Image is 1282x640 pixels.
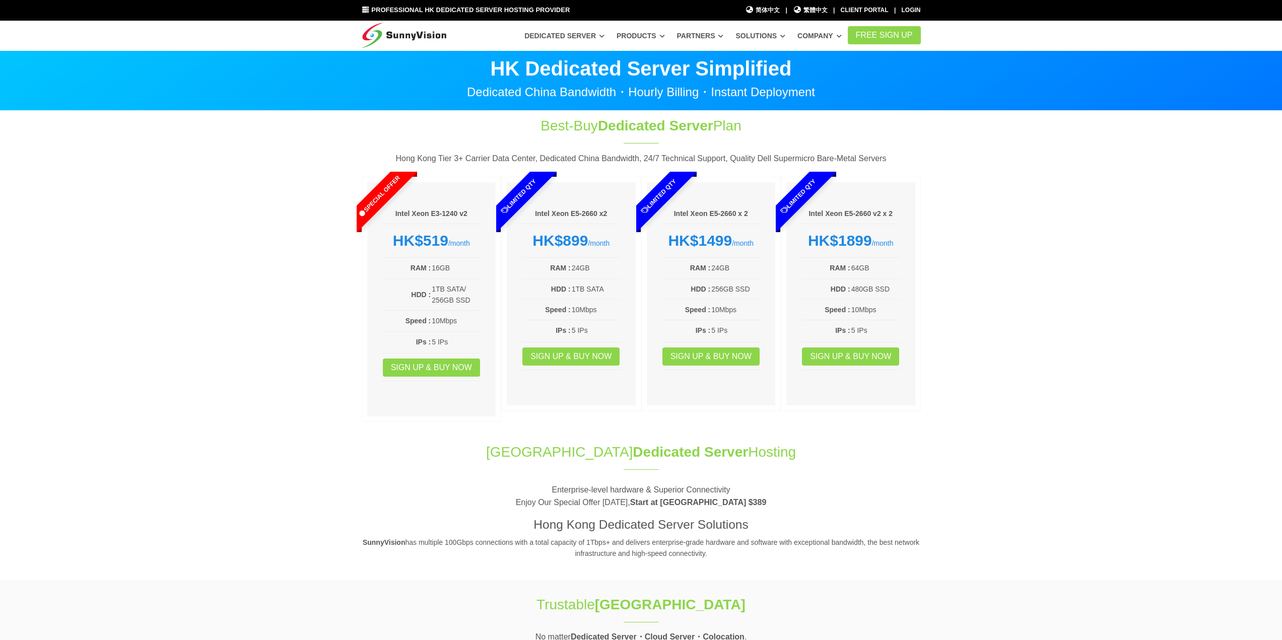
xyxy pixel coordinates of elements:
span: Special Offer [336,154,421,239]
td: 480GB SSD [851,283,900,295]
td: 5 IPs [571,324,621,336]
a: Partners [677,27,724,45]
a: 简体中文 [746,6,780,15]
h6: Intel Xeon E5-2660 x 2 [662,209,761,219]
td: 1TB SATA [571,283,621,295]
b: Speed : [825,306,850,314]
b: HDD : [411,291,431,299]
a: Login [902,7,921,14]
p: Hong Kong Tier 3+ Carrier Data Center, Dedicated China Bandwidth, 24/7 Technical Support, Quality... [362,152,921,165]
b: IPs : [835,326,850,334]
p: has multiple 100Gbps connections with a total capacity of 1Tbps+ and delivers enterprise-grade ha... [362,537,921,559]
span: Limited Qty [616,154,701,239]
b: HDD : [831,285,850,293]
span: Professional HK Dedicated Server Hosting Provider [371,6,570,14]
span: Dedicated Server [598,118,713,133]
td: 24GB [571,262,621,274]
td: 10Mbps [851,304,900,316]
a: Sign up & Buy Now [802,347,899,366]
b: RAM : [411,264,431,272]
a: Sign up & Buy Now [662,347,760,366]
td: 16GB [431,262,481,274]
td: 64GB [851,262,900,274]
strong: HK$899 [532,232,588,249]
p: HK Dedicated Server Simplified [362,58,921,79]
a: FREE Sign Up [848,26,921,44]
a: Sign up & Buy Now [383,359,480,377]
a: Client Portal [841,7,889,14]
div: /month [662,232,761,250]
span: Dedicated Server [633,444,748,460]
a: Company [797,27,842,45]
a: Sign up & Buy Now [522,347,620,366]
td: 10Mbps [571,304,621,316]
strong: HK$1499 [668,232,732,249]
li: | [894,6,896,15]
td: 1TB SATA/ 256GB SSD [431,283,481,307]
b: RAM : [690,264,710,272]
td: 5 IPs [851,324,900,336]
div: /month [382,232,481,250]
strong: [GEOGRAPHIC_DATA] [595,597,746,612]
td: 24GB [711,262,760,274]
td: 5 IPs [431,336,481,348]
td: 5 IPs [711,324,760,336]
strong: Start at [GEOGRAPHIC_DATA] $389 [630,498,767,507]
b: HDD : [551,285,571,293]
b: HDD : [691,285,710,293]
td: 10Mbps [431,315,481,327]
div: /month [522,232,621,250]
b: Speed : [406,317,431,325]
b: RAM : [550,264,570,272]
strong: SunnyVision [363,538,406,546]
td: 256GB SSD [711,283,760,295]
a: Products [617,27,665,45]
b: Speed : [545,306,571,314]
a: Solutions [735,27,785,45]
h1: Best-Buy Plan [474,116,809,135]
strong: HK$1899 [808,232,872,249]
h6: Intel Xeon E5-2660 x2 [522,209,621,219]
h1: Trustable [474,595,809,614]
td: 10Mbps [711,304,760,316]
h1: [GEOGRAPHIC_DATA] Hosting [362,442,921,462]
div: /month [801,232,900,250]
strong: HK$519 [393,232,448,249]
h6: Intel Xeon E3-1240 v2 [382,209,481,219]
h6: Intel Xeon E5-2660 v2 x 2 [801,209,900,219]
li: | [785,6,787,15]
b: Speed : [685,306,711,314]
a: 繁體中文 [793,6,828,15]
b: IPs : [696,326,711,334]
span: Limited Qty [756,154,841,239]
p: Dedicated China Bandwidth・Hourly Billing・Instant Deployment [362,86,921,98]
span: Limited Qty [477,154,561,239]
a: Dedicated Server [524,27,604,45]
p: Enterprise-level hardware & Superior Connectivity Enjoy Our Special Offer [DATE], [362,483,921,509]
b: IPs : [556,326,571,334]
h3: Hong Kong Dedicated Server Solutions [362,516,921,533]
b: RAM : [830,264,850,272]
li: | [833,6,835,15]
b: IPs : [416,338,431,346]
